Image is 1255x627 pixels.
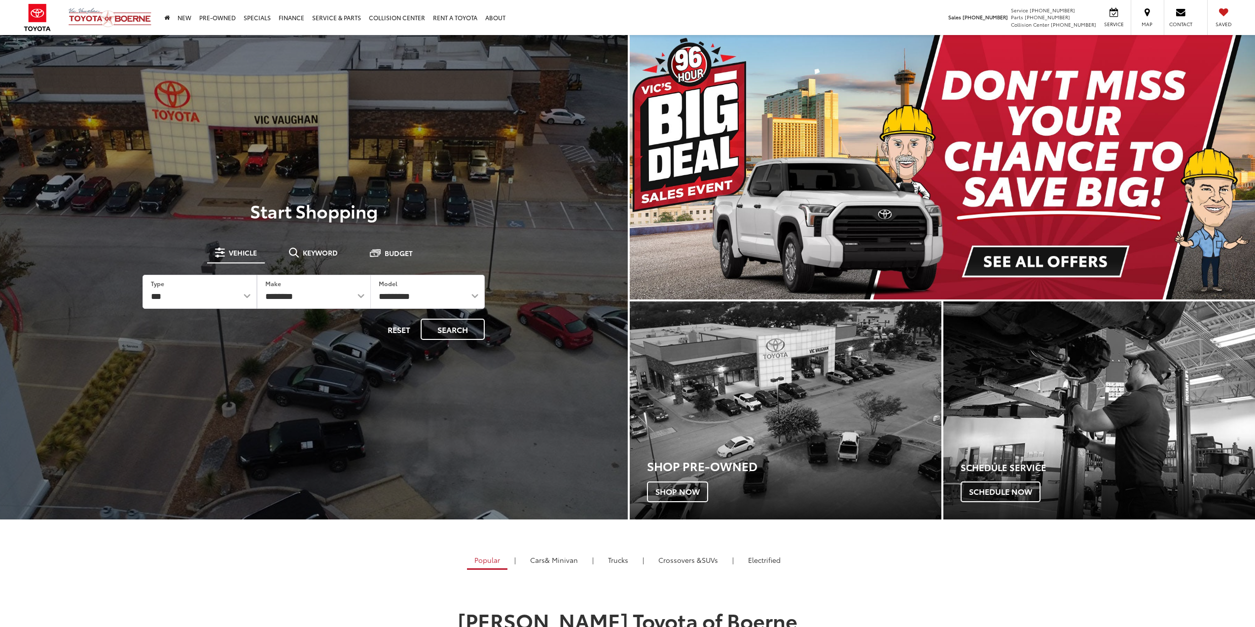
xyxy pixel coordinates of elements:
label: Type [151,279,164,288]
span: Vehicle [229,249,257,256]
span: Saved [1213,21,1234,28]
span: Sales [948,13,961,21]
button: Reset [379,319,419,340]
span: Map [1136,21,1158,28]
span: Parts [1011,13,1023,21]
li: | [730,555,736,565]
h4: Schedule Service [961,463,1255,473]
span: Schedule Now [961,481,1040,502]
p: Start Shopping [41,201,586,221]
div: Toyota [630,301,941,520]
a: Schedule Service Schedule Now [943,301,1255,520]
span: Service [1011,6,1028,14]
li: | [640,555,646,565]
span: Service [1103,21,1125,28]
a: Electrified [741,552,788,568]
span: Crossovers & [658,555,702,565]
li: | [512,555,518,565]
label: Model [379,279,397,288]
a: Shop Pre-Owned Shop Now [630,301,941,520]
span: & Minivan [545,555,578,565]
li: | [590,555,596,565]
a: SUVs [651,552,725,568]
span: Contact [1169,21,1192,28]
img: Vic Vaughan Toyota of Boerne [68,7,152,28]
div: Toyota [943,301,1255,520]
h3: Shop Pre-Owned [647,459,941,472]
span: Shop Now [647,481,708,502]
span: [PHONE_NUMBER] [1051,21,1096,28]
a: Cars [523,552,585,568]
button: Search [421,319,485,340]
span: [PHONE_NUMBER] [1030,6,1075,14]
a: Trucks [601,552,636,568]
a: Popular [467,552,507,570]
span: Collision Center [1011,21,1049,28]
span: [PHONE_NUMBER] [1025,13,1070,21]
span: [PHONE_NUMBER] [963,13,1008,21]
span: Keyword [303,249,338,256]
span: Budget [385,250,413,257]
label: Make [265,279,281,288]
